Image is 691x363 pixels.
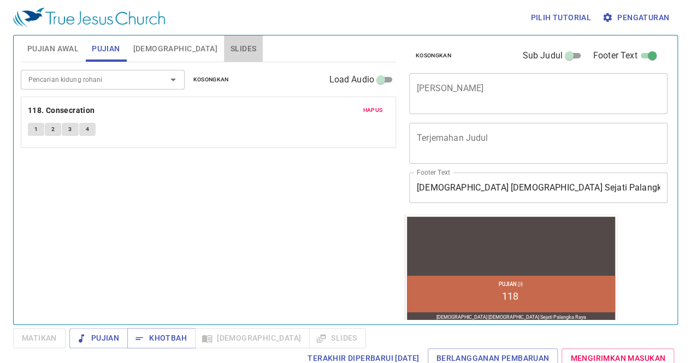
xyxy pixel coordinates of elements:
[78,331,119,345] span: Pujian
[68,124,72,134] span: 3
[51,124,55,134] span: 2
[13,8,165,27] img: True Jesus Church
[79,123,96,136] button: 4
[231,42,256,56] span: Slides
[363,105,382,115] span: Hapus
[530,11,591,25] span: Pilih tutorial
[166,72,181,87] button: Open
[526,8,595,28] button: Pilih tutorial
[356,104,389,117] button: Hapus
[409,49,458,62] button: Kosongkan
[593,49,637,62] span: Footer Text
[416,51,451,61] span: Kosongkan
[69,328,128,348] button: Pujian
[86,124,89,134] span: 4
[27,42,79,56] span: Pujian Awal
[133,42,217,56] span: [DEMOGRAPHIC_DATA]
[127,328,196,348] button: Khotbah
[45,123,61,136] button: 2
[600,8,674,28] button: Pengaturan
[62,123,78,136] button: 3
[193,75,229,85] span: Kosongkan
[28,123,44,136] button: 1
[405,215,617,324] iframe: from-child
[329,73,374,86] span: Load Audio
[34,124,38,134] span: 1
[604,11,669,25] span: Pengaturan
[28,104,97,117] button: 118. Consecration
[522,49,562,62] span: Sub Judul
[187,73,235,86] button: Kosongkan
[92,42,120,56] span: Pujian
[28,104,95,117] b: 118. Consecration
[136,331,187,345] span: Khotbah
